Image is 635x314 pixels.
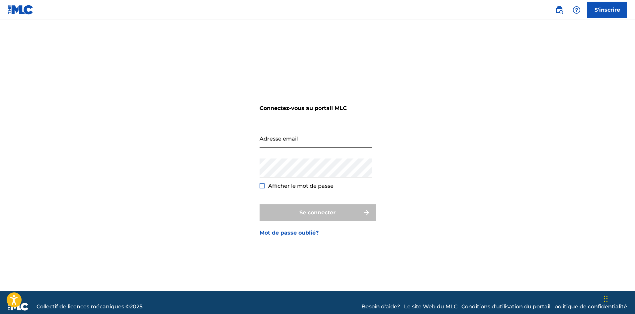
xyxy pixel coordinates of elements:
img: Logo du MLC [8,5,34,15]
font: 2025 [130,303,142,310]
div: Glisser [604,289,608,309]
font: politique de confidentialité [554,303,627,310]
iframe: Widget de discussion [602,282,635,314]
a: Conditions d'utilisation du portail [461,303,550,311]
a: S'inscrire [587,2,627,18]
img: recherche [555,6,563,14]
font: Mot de passe oublié? [260,230,319,236]
a: Recherche publique [553,3,566,17]
a: Mot de passe oublié? [260,229,319,237]
img: logo [8,303,29,311]
font: Connectez-vous au portail MLC [260,105,347,111]
a: Besoin d'aide? [361,303,400,311]
font: Besoin d'aide? [361,303,400,310]
font: Collectif de licences mécaniques © [37,303,130,310]
div: Widget de chat [602,282,635,314]
font: Le site Web du MLC [404,303,457,310]
font: S'inscrire [595,7,620,13]
font: Conditions d'utilisation du portail [461,303,550,310]
img: aide [573,6,581,14]
a: Le site Web du MLC [404,303,457,311]
font: Afficher le mot de passe [268,183,334,189]
div: Aide [570,3,583,17]
a: politique de confidentialité [554,303,627,311]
